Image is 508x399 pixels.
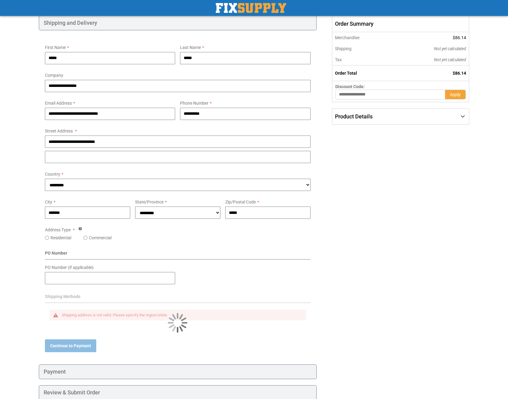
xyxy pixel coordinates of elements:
button: Apply [445,90,466,99]
label: Commercial [89,235,112,241]
label: Residential [50,235,71,241]
th: Merchandise [332,32,393,43]
span: Product Details [335,113,373,120]
img: Fix Industrial Supply [216,3,286,13]
span: Last Name [180,45,201,50]
th: Tax [332,54,393,65]
span: Zip/Postal Code [225,199,256,204]
span: Street Address [45,129,73,133]
span: Order Summary [332,16,469,32]
span: State/Province [135,199,164,204]
span: Address Type [45,227,71,232]
span: Discount Code: [335,84,365,89]
div: Payment [39,364,317,379]
div: Shipping and Delivery [39,16,317,30]
a: store logo [216,3,286,13]
span: Apply [450,92,461,97]
img: Loading... [168,313,187,333]
span: $86.14 [453,35,466,40]
span: Country [45,172,60,177]
div: PO Number [45,250,311,259]
span: $86.14 [453,71,466,76]
span: City [45,199,52,204]
span: Phone Number [180,101,208,106]
span: First Name [45,45,66,50]
span: Shipping [335,46,352,51]
span: Not yet calculated [434,57,466,62]
span: Email Address [45,101,72,106]
span: PO Number (if applicable) [45,265,94,270]
span: Company [45,73,63,78]
span: Not yet calculated [434,46,466,51]
strong: Order Total [335,71,357,76]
